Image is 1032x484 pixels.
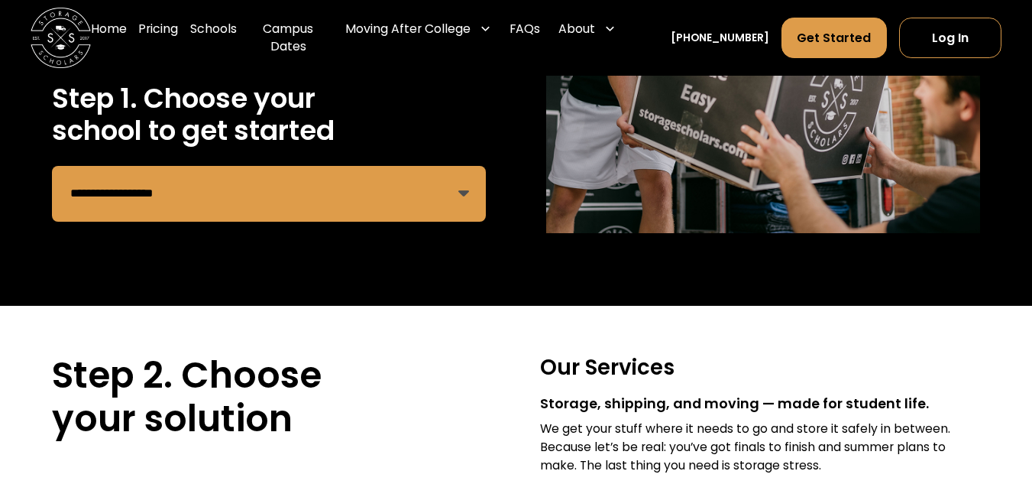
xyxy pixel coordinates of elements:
a: FAQs [510,8,540,68]
div: About [552,8,622,50]
div: Storage, shipping, and moving — made for student life. [540,394,980,414]
h2: Step 1. Choose your school to get started [52,83,486,148]
a: Get Started [781,18,888,58]
form: Remind Form [52,166,486,222]
a: Pricing [138,8,178,68]
a: [PHONE_NUMBER] [671,30,769,46]
img: Storage Scholars main logo [31,8,91,68]
a: Home [91,8,127,68]
a: Campus Dates [249,8,327,68]
h2: Step 2. Choose your solution [52,354,492,441]
h3: Our Services [540,354,980,382]
div: Moving After College [339,8,497,50]
div: Moving After College [345,20,471,38]
div: About [558,20,595,38]
a: Log In [899,18,1001,58]
div: We get your stuff where it needs to go and store it safely in between. Because let’s be real: you... [540,420,980,474]
a: Schools [190,8,237,68]
a: home [31,8,91,68]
